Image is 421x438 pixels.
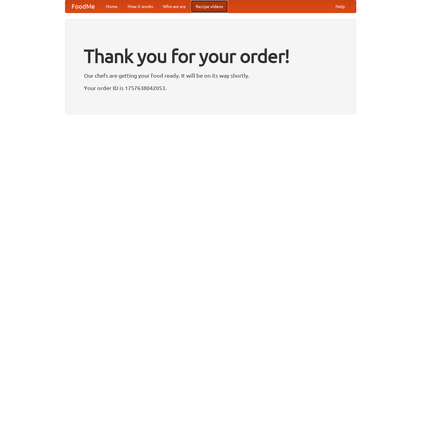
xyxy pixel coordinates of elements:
[101,0,123,13] a: Home
[191,0,228,13] a: Recipe videos
[158,0,191,13] a: Who we are
[84,41,337,71] h1: Thank you for your order!
[65,0,101,13] a: FoodMe
[84,83,337,93] p: Your order ID is 1757638042053.
[123,0,158,13] a: How it works
[331,0,350,13] a: Help
[84,71,337,80] p: Our chefs are getting your food ready. It will be on its way shortly.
